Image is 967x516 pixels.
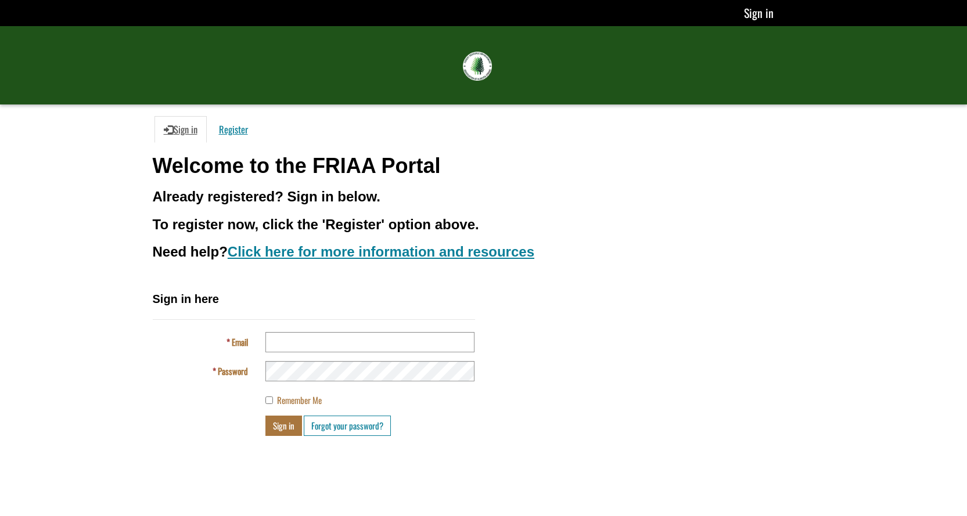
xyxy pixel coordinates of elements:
h3: Need help? [153,244,815,259]
span: Email [232,335,248,348]
span: Remember Me [277,394,322,406]
span: Sign in here [153,293,219,305]
a: Sign in [744,4,774,21]
a: Forgot your password? [304,416,391,436]
a: Register [210,116,257,143]
a: Click here for more information and resources [228,244,534,259]
img: FRIAA Submissions Portal [463,52,492,81]
input: Remember Me [265,396,273,404]
a: Sign in [154,116,207,143]
button: Sign in [265,416,302,436]
h3: Already registered? Sign in below. [153,189,815,204]
h3: To register now, click the 'Register' option above. [153,217,815,232]
h1: Welcome to the FRIAA Portal [153,154,815,178]
span: Password [218,365,248,377]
